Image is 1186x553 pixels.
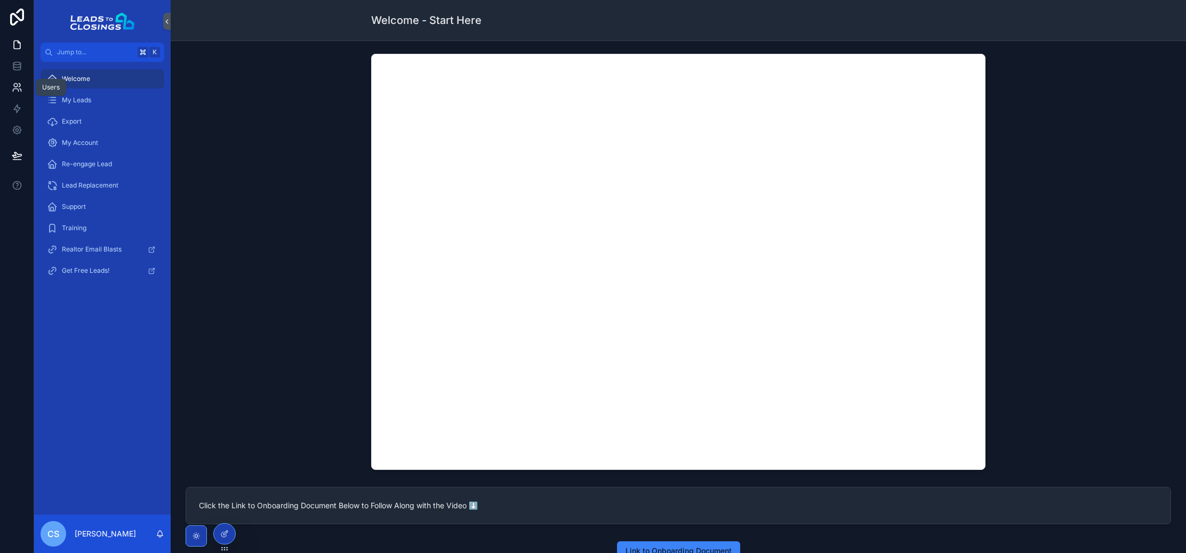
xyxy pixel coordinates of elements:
[41,91,164,110] a: My Leads
[41,197,164,216] a: Support
[57,48,133,56] span: Jump to...
[150,48,159,56] span: K
[41,261,164,280] a: Get Free Leads!
[41,176,164,195] a: Lead Replacement
[62,202,86,211] span: Support
[41,69,164,88] a: Welcome
[62,181,118,190] span: Lead Replacement
[47,527,59,540] span: CS
[62,75,90,83] span: Welcome
[41,154,164,174] a: Re-engage Lead
[62,96,91,104] span: My Leads
[371,13,482,28] h1: Welcome - Start Here
[199,501,478,510] span: Click the Link to Onboarding Document Below to Follow Along with the Video ⬇️
[41,43,164,62] button: Jump to...K
[62,139,98,147] span: My Account
[41,240,164,259] a: Realtor Email Blasts
[62,224,86,232] span: Training
[34,62,171,294] div: scrollable content
[62,160,112,168] span: Re-engage Lead
[62,245,122,254] span: Realtor Email Blasts
[42,83,60,92] div: Users
[62,117,82,126] span: Export
[75,528,136,539] p: [PERSON_NAME]
[62,266,109,275] span: Get Free Leads!
[41,218,164,238] a: Training
[41,112,164,131] a: Export
[70,13,134,30] img: App logo
[41,133,164,152] a: My Account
